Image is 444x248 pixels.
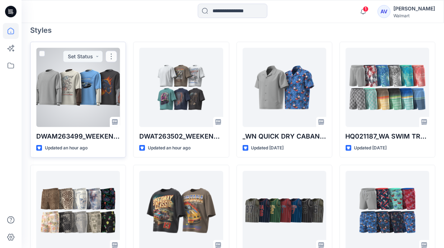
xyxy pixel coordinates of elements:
a: DWAM263499_WEEKEND ACADEMY 2FER TEE [36,48,120,127]
div: AV [378,5,391,18]
h4: Styles [30,26,435,35]
a: HQ021187_WA SWIM TRUNK [346,48,429,127]
p: HQ021187_WA SWIM TRUNK [346,131,429,141]
a: _WN QUICK DRY CABANA TOP [243,48,326,127]
a: DWAT263502_WEEKEND ACADEMY SS BOXY GRAPHIC TEE [139,48,223,127]
p: Updated an hour ago [148,144,191,152]
p: DWAM263499_WEEKEND ACADEMY 2FER TEE [36,131,120,141]
p: Updated [DATE] [354,144,387,152]
div: [PERSON_NAME] [393,4,435,13]
p: Updated [DATE] [251,144,284,152]
div: Walmart [393,13,435,18]
p: Updated an hour ago [45,144,88,152]
span: 1 [363,6,369,12]
p: DWAT263502_WEEKEND ACADEMY SS BOXY GRAPHIC TEE [139,131,223,141]
p: _WN QUICK DRY CABANA TOP [243,131,326,141]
